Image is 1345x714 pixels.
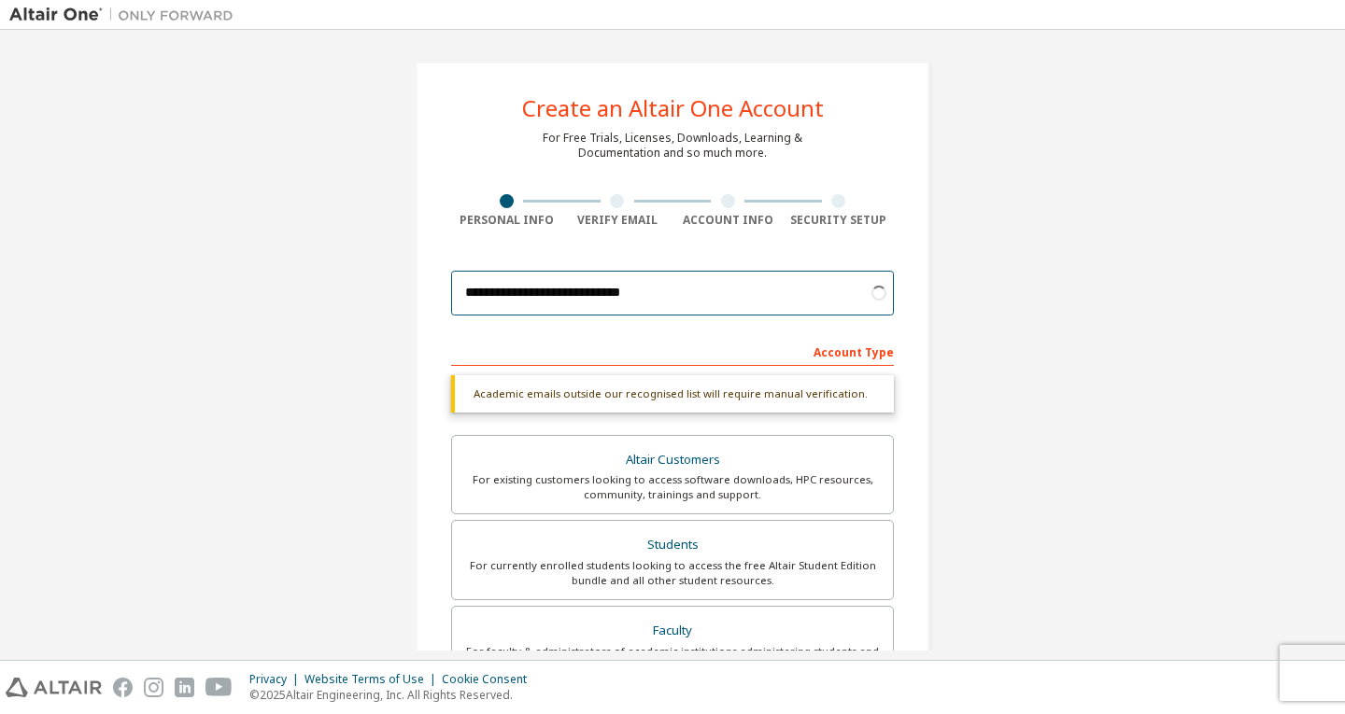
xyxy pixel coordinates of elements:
[249,672,304,687] div: Privacy
[205,678,233,697] img: youtube.svg
[175,678,194,697] img: linkedin.svg
[304,672,442,687] div: Website Terms of Use
[784,213,895,228] div: Security Setup
[144,678,163,697] img: instagram.svg
[463,472,882,502] div: For existing customers looking to access software downloads, HPC resources, community, trainings ...
[6,678,102,697] img: altair_logo.svg
[113,678,133,697] img: facebook.svg
[442,672,538,687] div: Cookie Consent
[463,532,882,558] div: Students
[562,213,673,228] div: Verify Email
[522,97,824,119] div: Create an Altair One Account
[463,447,882,473] div: Altair Customers
[463,618,882,644] div: Faculty
[672,213,784,228] div: Account Info
[451,375,894,413] div: Academic emails outside our recognised list will require manual verification.
[249,687,538,703] p: © 2025 Altair Engineering, Inc. All Rights Reserved.
[9,6,243,24] img: Altair One
[543,131,802,161] div: For Free Trials, Licenses, Downloads, Learning & Documentation and so much more.
[451,213,562,228] div: Personal Info
[451,336,894,366] div: Account Type
[463,558,882,588] div: For currently enrolled students looking to access the free Altair Student Edition bundle and all ...
[463,644,882,674] div: For faculty & administrators of academic institutions administering students and accessing softwa...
